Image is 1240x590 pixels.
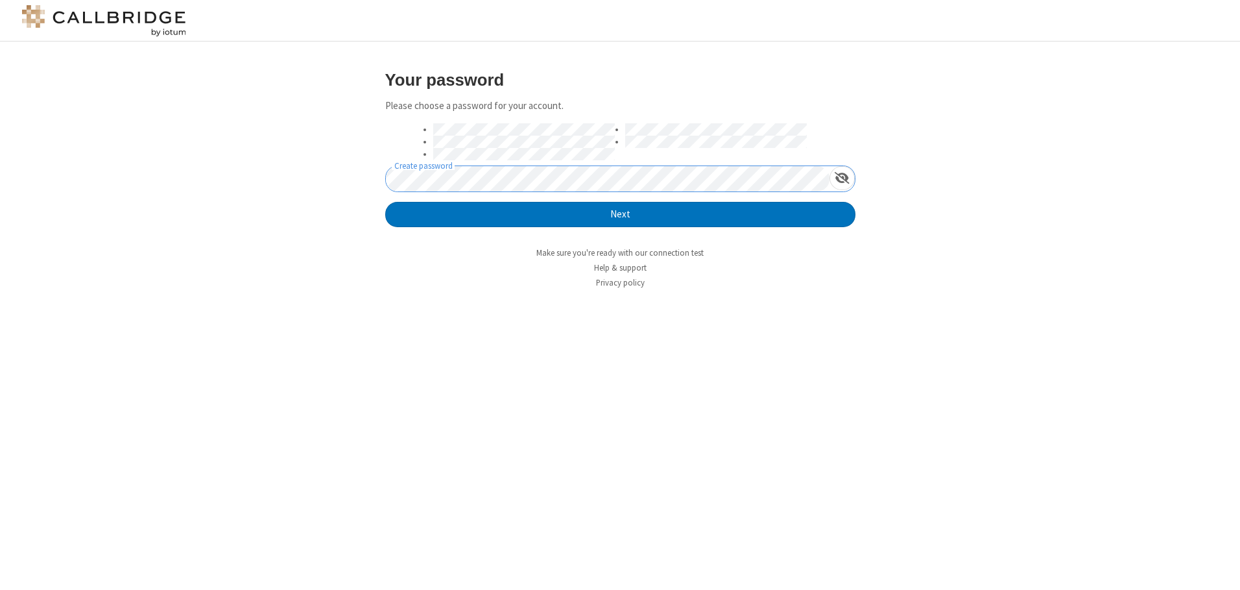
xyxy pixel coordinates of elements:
a: Make sure you're ready with our connection test [536,247,704,258]
input: Create password [386,166,829,191]
a: Help & support [594,262,647,273]
button: Next [385,202,855,228]
h3: Your password [385,71,855,89]
img: logo@2x.png [19,5,188,36]
a: Privacy policy [596,277,645,288]
p: Please choose a password for your account. [385,99,855,114]
div: Show password [829,166,855,190]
